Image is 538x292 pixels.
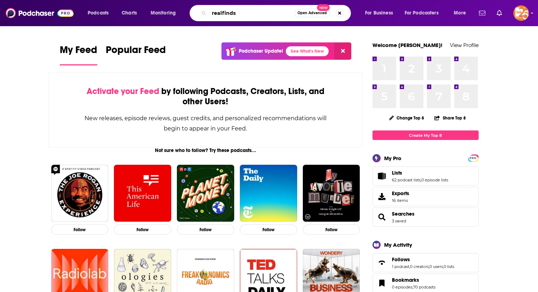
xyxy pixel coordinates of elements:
span: Lists [392,170,402,176]
a: 0 creators [410,264,429,269]
div: My Activity [384,241,412,248]
img: Planet Money [177,165,234,222]
span: PRO [469,156,478,161]
a: 70 podcasts [413,285,435,290]
button: open menu [146,7,185,19]
span: My Feed [60,44,97,60]
button: Follow [114,224,171,235]
button: Show profile menu [513,5,529,21]
a: 0 episode lists [421,177,448,182]
div: by following Podcasts, Creators, Lists, and other Users! [84,86,327,107]
span: Exports [375,192,389,202]
a: See What's New [286,46,329,56]
a: Searches [392,211,415,217]
span: , [443,264,444,269]
span: Lists [372,167,479,186]
a: 3 saved [392,218,406,223]
span: Popular Feed [106,44,166,60]
a: PRO [469,155,478,160]
span: Charts [122,8,137,18]
button: Share Top 8 [434,111,466,125]
a: Bookmarks [392,277,435,283]
span: For Business [365,8,393,18]
span: More [454,8,466,18]
img: My Favorite Murder with Karen Kilgariff and Georgia Hardstark [303,165,360,222]
span: Exports [392,190,409,197]
a: Show notifications dropdown [494,7,505,19]
span: Searches [372,208,479,227]
a: Bookmarks [375,278,389,288]
a: 0 users [429,264,443,269]
a: Exports [372,187,479,206]
a: 62 podcast lists [392,177,421,182]
img: This American Life [114,165,171,222]
a: 0 lists [444,264,454,269]
a: Searches [375,212,389,222]
p: Podchaser Update! [239,48,283,54]
button: open menu [449,7,475,19]
button: Open AdvancedNew [294,9,330,17]
a: 1 podcast [392,264,409,269]
button: Follow [303,224,360,235]
a: 0 episodes [392,285,412,290]
span: Monitoring [151,8,176,18]
span: Bookmarks [392,277,419,283]
a: Show notifications dropdown [476,7,488,19]
button: open menu [83,7,118,19]
a: Lists [375,171,389,181]
a: Charts [117,7,141,19]
span: , [409,264,410,269]
span: For Podcasters [405,8,439,18]
span: Podcasts [88,8,109,18]
a: Lists [392,170,448,176]
span: , [429,264,429,269]
span: Follows [392,256,410,263]
input: Search podcasts, credits, & more... [209,7,294,19]
button: open menu [360,7,402,19]
button: Follow [177,224,234,235]
a: View Profile [450,42,479,48]
button: open menu [400,7,449,19]
span: Open Advanced [297,11,327,15]
a: My Feed [60,44,97,65]
span: Activate your Feed [87,86,159,97]
img: User Profile [513,5,529,21]
span: 16 items [392,198,409,203]
a: Follows [375,258,389,268]
button: Change Top 8 [385,113,429,122]
div: Search podcasts, credits, & more... [196,5,358,21]
span: Follows [372,253,479,272]
div: My Pro [384,155,401,162]
img: The Daily [240,165,297,222]
span: Logged in as kerrifulks [513,5,529,21]
button: Follow [240,224,297,235]
button: Follow [51,224,109,235]
div: New releases, episode reviews, guest credits, and personalized recommendations will begin to appe... [84,113,327,134]
div: Not sure who to follow? Try these podcasts... [48,147,363,153]
img: The Joe Rogan Experience [51,165,109,222]
img: Podchaser - Follow, Share and Rate Podcasts [6,6,74,20]
a: Follows [392,256,454,263]
a: Welcome [PERSON_NAME]! [372,42,442,48]
span: New [317,4,330,11]
a: Create My Top 8 [372,130,479,140]
a: Popular Feed [106,44,166,65]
